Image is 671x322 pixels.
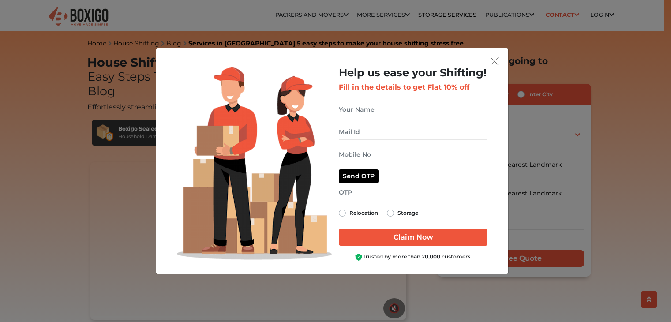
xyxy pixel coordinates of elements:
[339,83,487,91] h3: Fill in the details to get Flat 10% off
[339,147,487,162] input: Mobile No
[339,169,379,183] button: Send OTP
[491,57,499,65] img: exit
[339,229,487,246] input: Claim Now
[355,253,363,261] img: Boxigo Customer Shield
[339,253,487,261] div: Trusted by more than 20,000 customers.
[177,67,332,260] img: Lead Welcome Image
[397,208,418,218] label: Storage
[339,124,487,140] input: Mail Id
[339,185,487,200] input: OTP
[339,67,487,79] h2: Help us ease your Shifting!
[349,208,378,218] label: Relocation
[339,102,487,117] input: Your Name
